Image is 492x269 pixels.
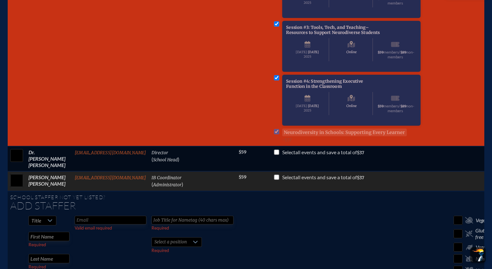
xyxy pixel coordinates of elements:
[29,254,70,263] input: Last Name
[296,50,307,55] span: [DATE]
[239,149,246,155] span: $59
[330,92,373,115] span: Online
[286,25,380,35] span: Session #3: Tools, Tech, and Teaching–Resources to Support Neurodiverse Students
[75,216,146,224] input: Email
[31,217,41,223] span: Title
[282,174,364,181] p: all events and save a total of
[152,181,153,187] span: (
[29,149,35,155] span: Dr.
[282,149,364,156] p: all events and save a total of
[471,248,484,261] img: To the top
[383,104,399,108] span: members
[75,150,146,156] a: [EMAIL_ADDRESS][DOMAIN_NAME]
[290,109,325,112] span: 2025
[400,104,406,108] span: $89
[29,216,44,225] span: Title
[29,232,70,241] input: First Name
[286,79,363,89] span: Session #4: Strengthening Executive Function in the Classroom
[290,1,325,4] span: 2025
[152,216,234,224] input: Job Title for Nametag (40 chars max)
[357,150,364,156] span: $37
[400,50,406,55] span: $89
[282,149,295,155] span: Select
[239,174,246,180] span: $59
[330,38,373,61] span: Online
[152,175,182,181] span: IB Coordinator
[399,104,400,108] span: /
[152,248,169,253] label: Required
[152,238,189,247] span: Select a position
[308,50,319,55] span: [DATE]
[308,104,319,108] span: [DATE]
[153,182,182,188] span: Administrator
[178,156,179,162] span: )
[152,225,169,231] label: Required
[470,247,486,263] button: Scroll Top
[388,104,414,113] span: non-members
[388,50,414,59] span: non-members
[182,181,183,187] span: )
[357,175,364,181] span: $37
[152,156,153,162] span: (
[296,104,307,108] span: [DATE]
[153,157,178,163] span: School Head
[290,55,325,58] span: 2025
[282,174,295,180] span: Select
[476,244,488,250] span: Vegan
[75,225,112,231] label: Valid email required
[152,150,168,156] span: Director
[26,171,72,191] td: [PERSON_NAME] [PERSON_NAME]
[26,146,72,171] td: [PERSON_NAME] [PERSON_NAME]
[378,104,383,108] span: $59
[29,242,46,247] label: Required
[378,50,383,55] span: $59
[399,50,400,54] span: /
[75,175,146,181] a: [EMAIL_ADDRESS][DOMAIN_NAME]
[383,50,399,54] span: members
